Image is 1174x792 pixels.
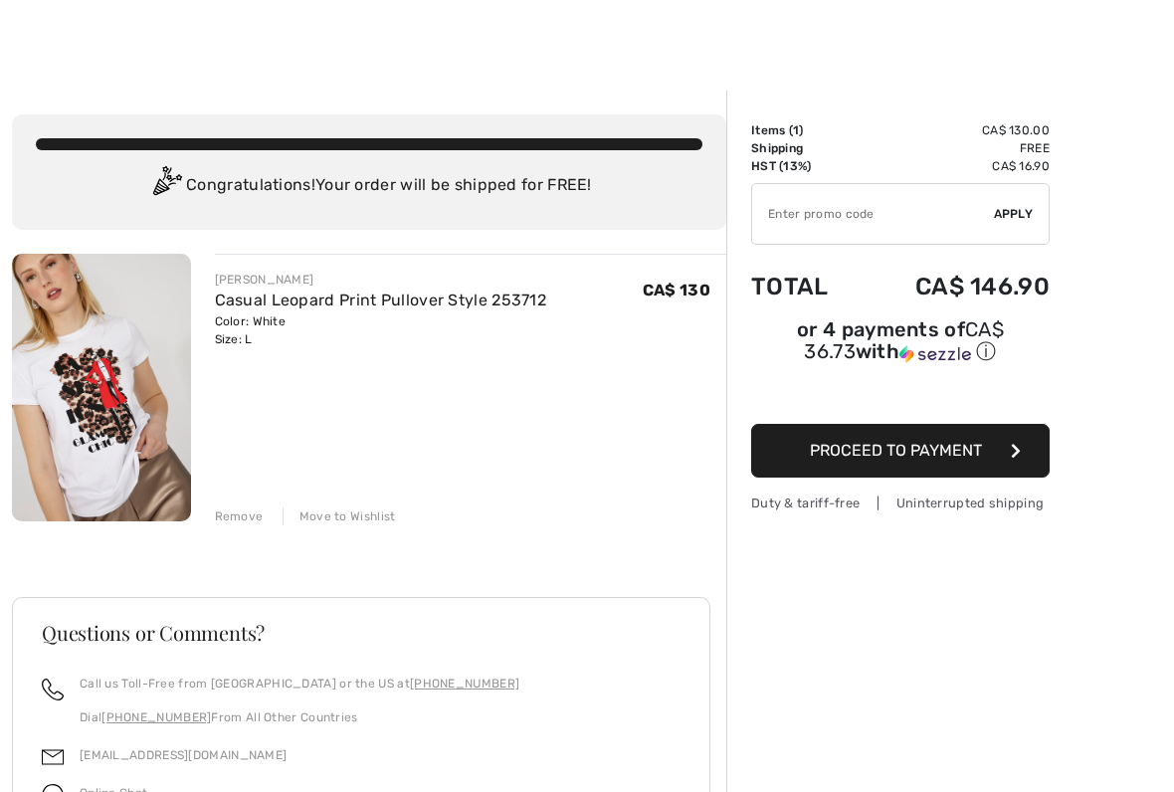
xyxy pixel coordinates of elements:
[860,157,1050,175] td: CA$ 16.90
[860,253,1050,320] td: CA$ 146.90
[751,494,1050,512] div: Duty & tariff-free | Uninterrupted shipping
[101,710,211,724] a: [PHONE_NUMBER]
[810,441,982,460] span: Proceed to Payment
[215,312,547,348] div: Color: White Size: L
[42,623,681,643] h3: Questions or Comments?
[283,507,396,525] div: Move to Wishlist
[80,748,287,762] a: [EMAIL_ADDRESS][DOMAIN_NAME]
[751,372,1050,417] iframe: PayPal-paypal
[80,708,519,726] p: Dial From All Other Countries
[751,157,860,175] td: HST (13%)
[410,677,519,691] a: [PHONE_NUMBER]
[752,184,994,244] input: Promo code
[643,281,710,299] span: CA$ 130
[751,253,860,320] td: Total
[751,139,860,157] td: Shipping
[899,345,971,363] img: Sezzle
[751,320,1050,372] div: or 4 payments ofCA$ 36.73withSezzle Click to learn more about Sezzle
[12,254,191,521] img: Casual Leopard Print Pullover Style 253712
[994,205,1034,223] span: Apply
[36,166,702,206] div: Congratulations! Your order will be shipped for FREE!
[751,424,1050,478] button: Proceed to Payment
[42,746,64,768] img: email
[215,271,547,289] div: [PERSON_NAME]
[751,320,1050,365] div: or 4 payments of with
[804,317,1004,363] span: CA$ 36.73
[793,123,799,137] span: 1
[146,166,186,206] img: Congratulation2.svg
[860,139,1050,157] td: Free
[42,679,64,700] img: call
[215,507,264,525] div: Remove
[860,121,1050,139] td: CA$ 130.00
[751,121,860,139] td: Items ( )
[80,675,519,693] p: Call us Toll-Free from [GEOGRAPHIC_DATA] or the US at
[215,291,547,309] a: Casual Leopard Print Pullover Style 253712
